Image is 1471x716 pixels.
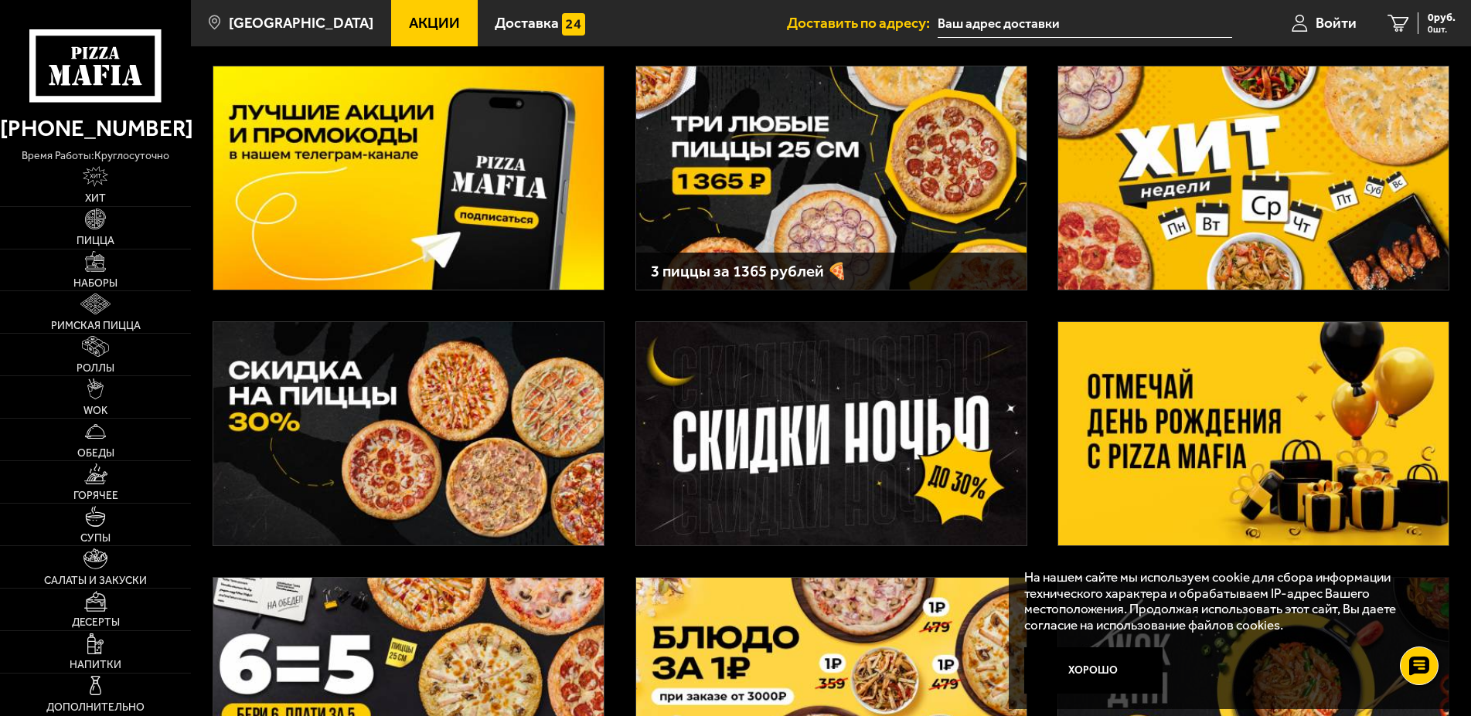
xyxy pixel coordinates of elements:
[85,193,106,204] span: Хит
[46,702,145,713] span: Дополнительно
[80,533,111,544] span: Супы
[77,448,114,459] span: Обеды
[77,236,114,246] span: Пицца
[409,15,460,30] span: Акции
[83,406,107,416] span: WOK
[1024,569,1425,633] p: На нашем сайте мы используем cookie для сбора информации технического характера и обрабатываем IP...
[72,617,120,628] span: Десерты
[495,15,559,30] span: Доставка
[73,278,117,289] span: Наборы
[635,66,1027,290] a: 3 пиццы за 1365 рублей 🍕
[51,321,141,331] span: Римская пицца
[651,263,1010,280] h3: 3 пиццы за 1365 рублей 🍕
[229,15,373,30] span: [GEOGRAPHIC_DATA]
[562,13,585,36] img: 15daf4d41897b9f0e9f617042186c801.svg
[938,9,1232,38] input: Ваш адрес доставки
[77,363,114,374] span: Роллы
[44,575,147,586] span: Салаты и закуски
[73,490,118,501] span: Горячее
[1316,15,1357,30] span: Войти
[1428,12,1456,23] span: 0 руб.
[70,660,121,670] span: Напитки
[1024,647,1162,693] button: Хорошо
[787,15,938,30] span: Доставить по адресу:
[1428,25,1456,34] span: 0 шт.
